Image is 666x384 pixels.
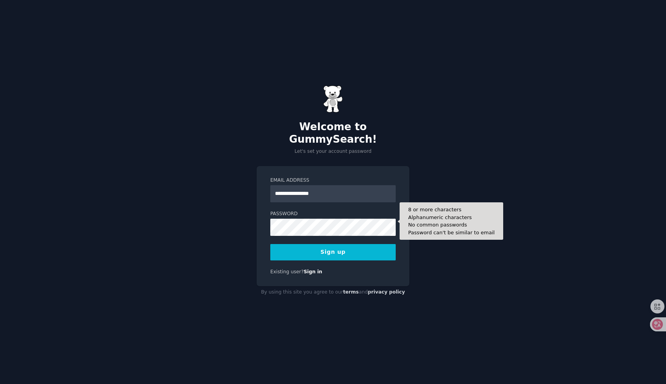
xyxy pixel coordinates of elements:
[343,289,359,295] a: terms
[270,177,396,184] label: Email Address
[270,269,304,274] span: Existing user?
[270,244,396,260] button: Sign up
[257,148,409,155] p: Let's set your account password
[304,269,322,274] a: Sign in
[270,211,396,218] label: Password
[368,289,405,295] a: privacy policy
[257,286,409,299] div: By using this site you agree to our and
[323,85,343,113] img: Gummy Bear
[257,121,409,145] h2: Welcome to GummySearch!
